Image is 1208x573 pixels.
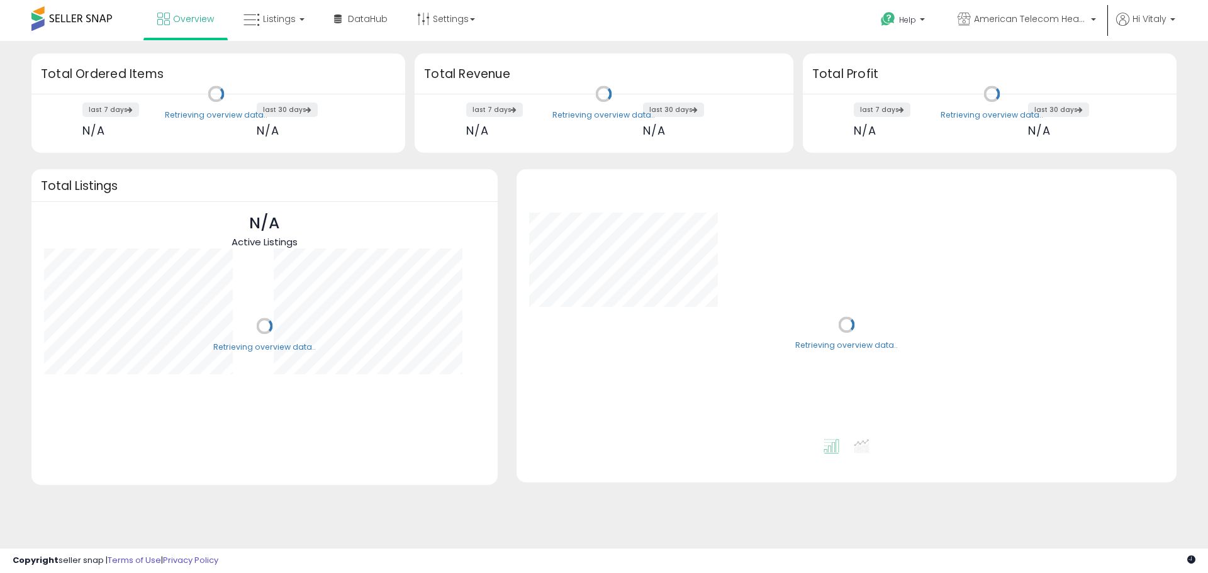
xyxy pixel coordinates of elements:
span: Help [899,14,916,25]
a: Help [871,2,937,41]
strong: Copyright [13,554,59,566]
span: American Telecom Headquarters [974,13,1087,25]
div: Retrieving overview data.. [213,342,316,353]
div: Retrieving overview data.. [552,109,655,121]
a: Terms of Use [108,554,161,566]
span: Hi Vitaly [1132,13,1166,25]
a: Privacy Policy [163,554,218,566]
span: Overview [173,13,214,25]
div: Retrieving overview data.. [795,340,898,352]
span: DataHub [348,13,388,25]
a: Hi Vitaly [1116,13,1175,41]
div: seller snap | | [13,555,218,567]
div: Retrieving overview data.. [165,109,267,121]
i: Get Help [880,11,896,27]
div: Retrieving overview data.. [941,109,1043,121]
span: Listings [263,13,296,25]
